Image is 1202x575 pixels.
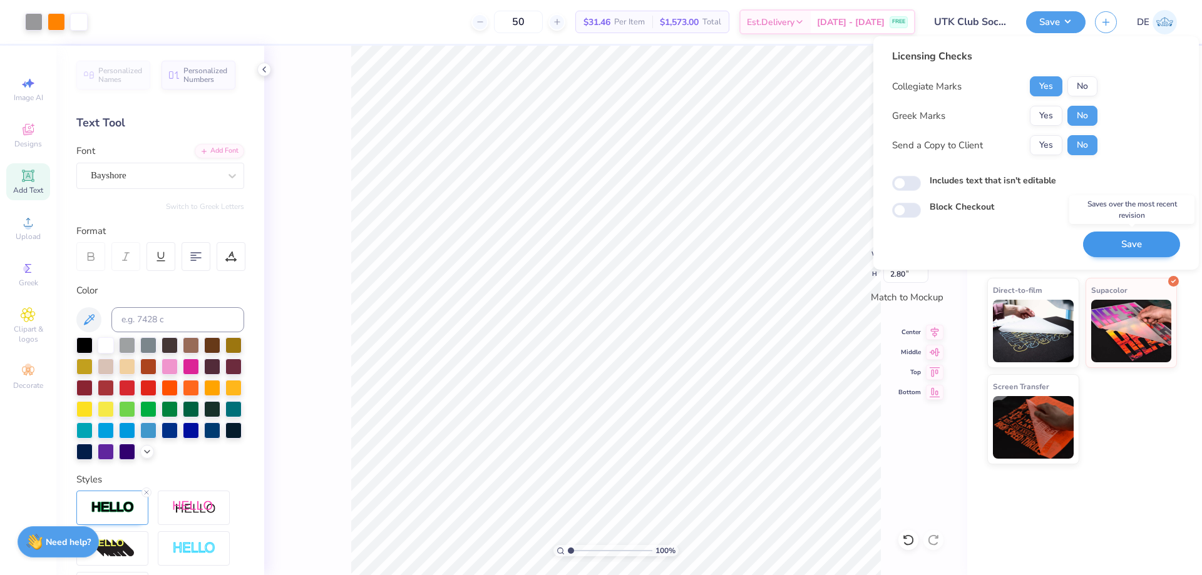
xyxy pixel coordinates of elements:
button: Switch to Greek Letters [166,201,244,211]
input: e.g. 7428 c [111,307,244,332]
button: Yes [1030,135,1062,155]
div: Greek Marks [892,109,945,123]
div: Color [76,283,244,298]
img: Screen Transfer [993,396,1074,459]
input: Untitled Design [925,9,1017,34]
span: Est. Delivery [747,16,794,29]
span: DE [1137,15,1149,29]
a: DE [1137,10,1177,34]
span: Decorate [13,380,43,390]
img: Negative Space [172,541,216,556]
span: Direct-to-film [993,283,1042,297]
div: Collegiate Marks [892,79,962,94]
img: 3d Illusion [91,539,135,559]
div: Saves over the most recent revision [1069,195,1194,224]
span: $31.46 [583,16,610,29]
span: Greek [19,278,38,288]
span: Bottom [898,388,921,397]
span: Per Item [614,16,645,29]
span: Clipart & logos [6,324,50,344]
label: Includes text that isn't editable [930,174,1056,187]
span: Image AI [14,93,43,103]
label: Font [76,144,95,158]
img: Stroke [91,501,135,515]
div: Text Tool [76,114,244,131]
button: No [1067,135,1097,155]
input: – – [494,11,543,33]
span: Screen Transfer [993,380,1049,393]
button: Save [1083,232,1180,257]
span: Supacolor [1091,283,1128,297]
div: Licensing Checks [892,49,1097,64]
button: No [1067,76,1097,96]
img: Supacolor [1091,300,1172,362]
button: Save [1026,11,1086,33]
span: Total [702,16,721,29]
div: Add Font [195,144,244,158]
span: Personalized Numbers [183,66,228,84]
span: 100 % [655,545,675,556]
span: Middle [898,348,921,357]
span: Center [898,328,921,337]
span: [DATE] - [DATE] [817,16,885,29]
span: Personalized Names [98,66,143,84]
span: Top [898,368,921,377]
span: $1,573.00 [660,16,699,29]
span: Designs [14,139,42,149]
span: FREE [892,18,905,26]
span: Add Text [13,185,43,195]
div: Styles [76,472,244,487]
button: No [1067,106,1097,126]
span: Upload [16,232,41,242]
label: Block Checkout [930,200,994,213]
img: Djian Evardoni [1153,10,1177,34]
button: Yes [1030,76,1062,96]
button: Yes [1030,106,1062,126]
img: Shadow [172,500,216,516]
div: Send a Copy to Client [892,138,983,153]
div: Format [76,224,245,238]
img: Direct-to-film [993,300,1074,362]
strong: Need help? [46,536,91,548]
